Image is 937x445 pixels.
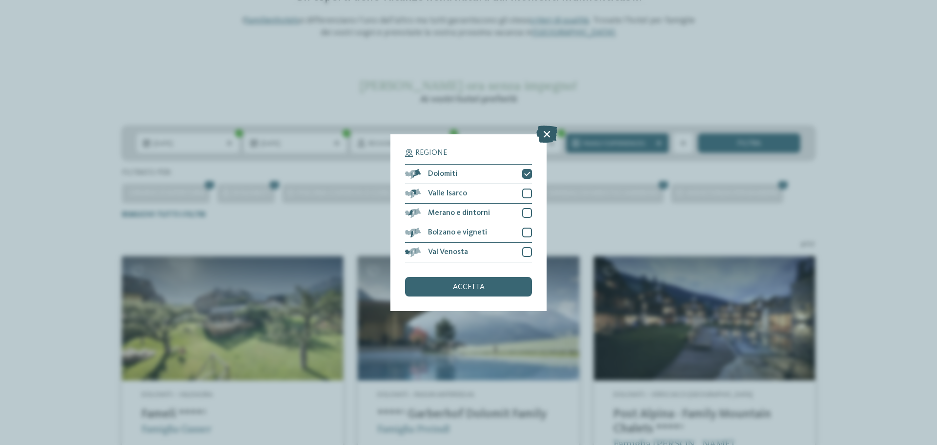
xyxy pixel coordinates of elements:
[415,149,447,157] span: Regione
[428,229,487,236] span: Bolzano e vigneti
[428,170,457,178] span: Dolomiti
[453,283,485,291] span: accetta
[428,248,468,256] span: Val Venosta
[428,190,467,197] span: Valle Isarco
[428,209,490,217] span: Merano e dintorni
